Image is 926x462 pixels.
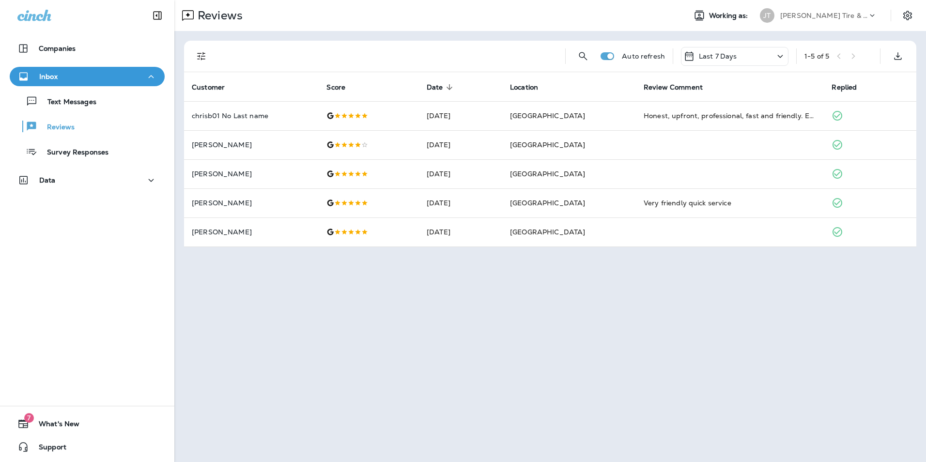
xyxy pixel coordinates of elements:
[419,159,502,188] td: [DATE]
[427,83,443,92] span: Date
[10,141,165,162] button: Survey Responses
[804,52,829,60] div: 1 - 5 of 5
[38,98,96,107] p: Text Messages
[644,198,817,208] div: Very friendly quick service
[699,52,737,60] p: Last 7 Days
[832,83,857,92] span: Replied
[10,67,165,86] button: Inbox
[144,6,171,25] button: Collapse Sidebar
[510,140,585,149] span: [GEOGRAPHIC_DATA]
[37,123,75,132] p: Reviews
[760,8,774,23] div: JT
[899,7,916,24] button: Settings
[644,111,817,121] div: Honest, upfront, professional, fast and friendly. Everything I look forward to in a service provi...
[10,437,165,457] button: Support
[326,83,358,92] span: Score
[192,170,311,178] p: [PERSON_NAME]
[427,83,456,92] span: Date
[192,141,311,149] p: [PERSON_NAME]
[10,91,165,111] button: Text Messages
[194,8,243,23] p: Reviews
[573,46,593,66] button: Search Reviews
[419,217,502,246] td: [DATE]
[192,112,311,120] p: chrisb01 No Last name
[10,414,165,433] button: 7What's New
[39,73,58,80] p: Inbox
[10,116,165,137] button: Reviews
[510,228,585,236] span: [GEOGRAPHIC_DATA]
[37,148,108,157] p: Survey Responses
[192,46,211,66] button: Filters
[192,228,311,236] p: [PERSON_NAME]
[510,83,551,92] span: Location
[644,83,715,92] span: Review Comment
[644,83,703,92] span: Review Comment
[510,199,585,207] span: [GEOGRAPHIC_DATA]
[510,83,538,92] span: Location
[39,176,56,184] p: Data
[10,170,165,190] button: Data
[192,199,311,207] p: [PERSON_NAME]
[419,130,502,159] td: [DATE]
[510,111,585,120] span: [GEOGRAPHIC_DATA]
[832,83,869,92] span: Replied
[888,46,908,66] button: Export as CSV
[24,413,34,423] span: 7
[419,188,502,217] td: [DATE]
[39,45,76,52] p: Companies
[709,12,750,20] span: Working as:
[326,83,345,92] span: Score
[192,83,237,92] span: Customer
[419,101,502,130] td: [DATE]
[29,420,79,431] span: What's New
[192,83,225,92] span: Customer
[510,169,585,178] span: [GEOGRAPHIC_DATA]
[10,39,165,58] button: Companies
[622,52,665,60] p: Auto refresh
[29,443,66,455] span: Support
[780,12,867,19] p: [PERSON_NAME] Tire & Auto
